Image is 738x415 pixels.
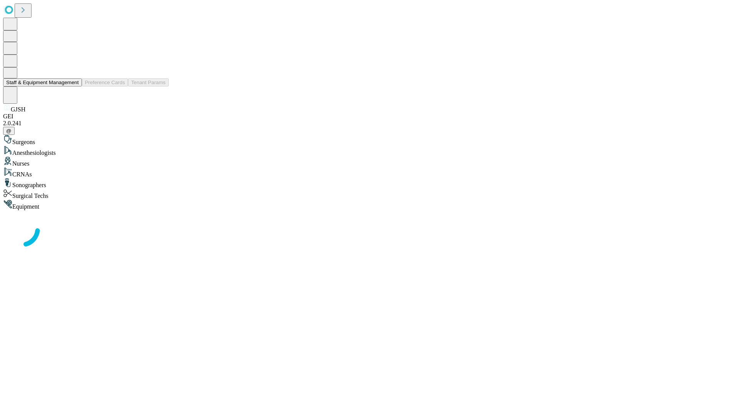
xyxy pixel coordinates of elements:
[3,146,735,156] div: Anesthesiologists
[6,128,12,134] span: @
[82,78,128,86] button: Preference Cards
[3,127,15,135] button: @
[3,199,735,210] div: Equipment
[3,167,735,178] div: CRNAs
[3,189,735,199] div: Surgical Techs
[128,78,169,86] button: Tenant Params
[3,78,82,86] button: Staff & Equipment Management
[3,135,735,146] div: Surgeons
[3,120,735,127] div: 2.0.241
[3,178,735,189] div: Sonographers
[11,106,25,113] span: GJSH
[3,156,735,167] div: Nurses
[3,113,735,120] div: GEI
